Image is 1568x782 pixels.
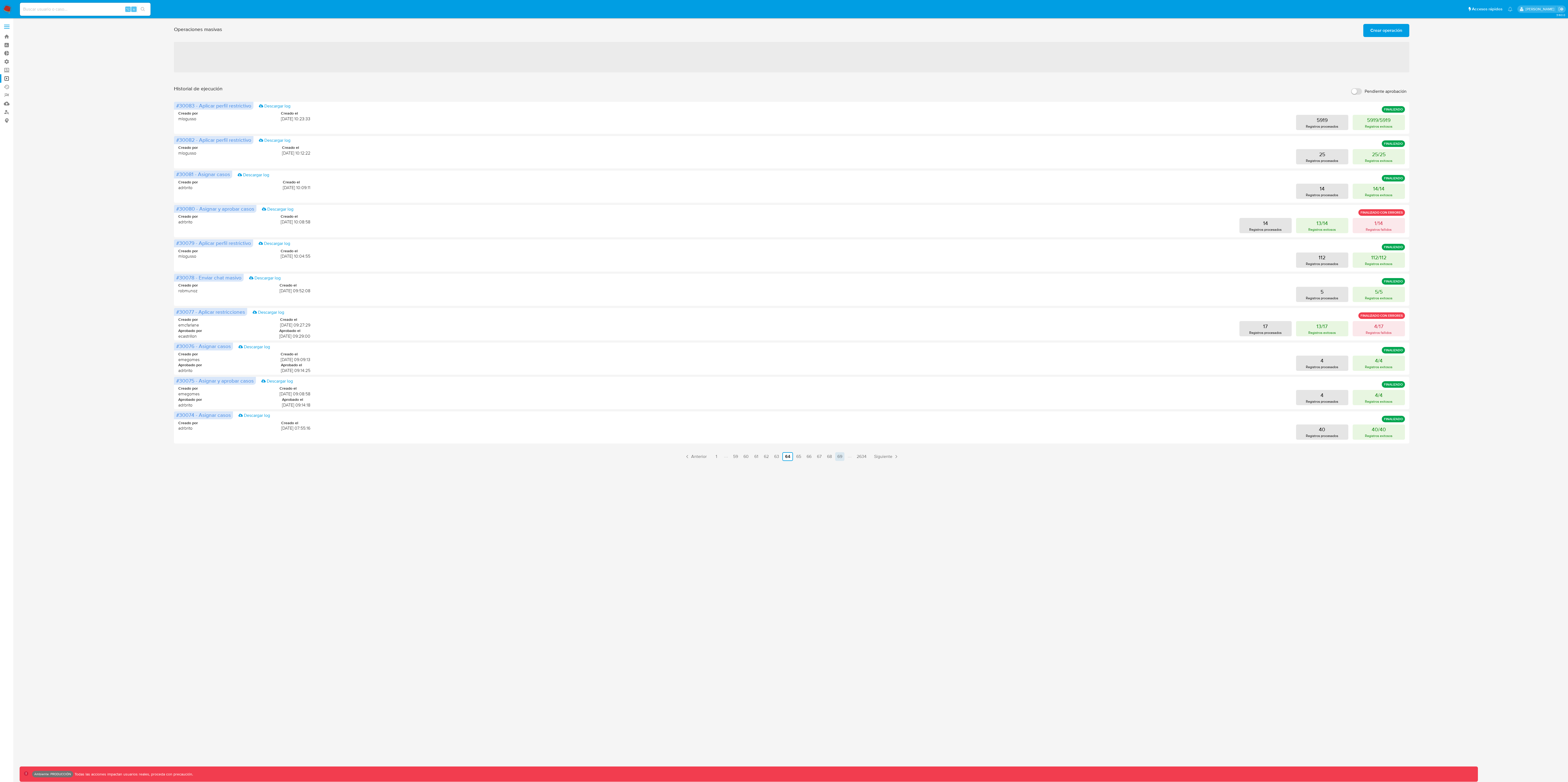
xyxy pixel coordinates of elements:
input: Buscar usuario o caso... [20,6,151,13]
p: leidy.martinez@mercadolibre.com.co [1526,7,1556,12]
span: s [133,7,135,12]
a: Salir [1558,6,1564,12]
p: Ambiente: PRODUCCIÓN [34,773,71,775]
button: search-icon [137,5,148,13]
p: Todas las acciones impactan usuarios reales, proceda con precaución. [73,772,193,777]
span: Accesos rápidos [1472,6,1502,12]
span: ⌥ [126,7,130,12]
a: Notificaciones [1508,7,1512,11]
